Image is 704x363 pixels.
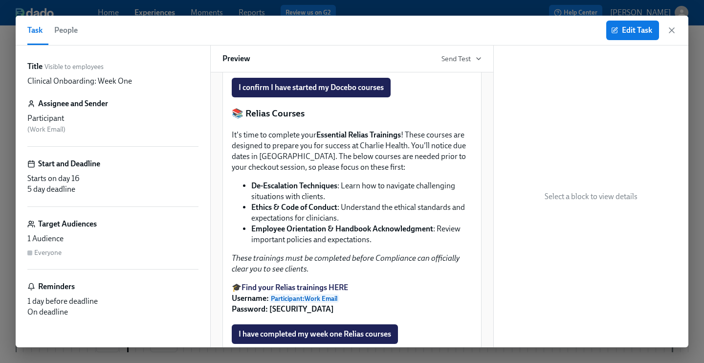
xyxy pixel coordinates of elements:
[27,61,43,72] label: Title
[44,62,104,71] span: Visible to employees
[27,23,43,37] span: Task
[38,281,75,292] h6: Reminders
[54,23,78,37] span: People
[34,248,62,257] div: Everyone
[494,45,688,347] div: Select a block to view details
[606,21,659,40] button: Edit Task
[27,113,198,124] div: Participant
[38,159,100,169] h6: Start and Deadline
[231,77,473,98] div: I confirm I have started my Docebo courses
[27,233,198,244] div: 1 Audience
[231,106,473,121] div: 📚 Relias Courses
[613,25,652,35] span: Edit Task
[27,125,66,134] span: ( Work Email )
[231,323,473,345] div: I have completed my week one Relias courses
[441,54,482,64] button: Send Test
[38,219,97,229] h6: Target Audiences
[27,173,198,184] div: Starts on day 16
[27,76,132,87] p: Clinical Onboarding: Week One
[27,184,75,194] span: 5 day deadline
[222,53,250,64] h6: Preview
[27,307,198,318] div: On deadline
[231,129,473,316] div: It's time to complete yourEssential Relias Trainings! These courses are designed to prepare you f...
[27,296,198,307] div: 1 day before deadline
[38,98,108,109] h6: Assignee and Sender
